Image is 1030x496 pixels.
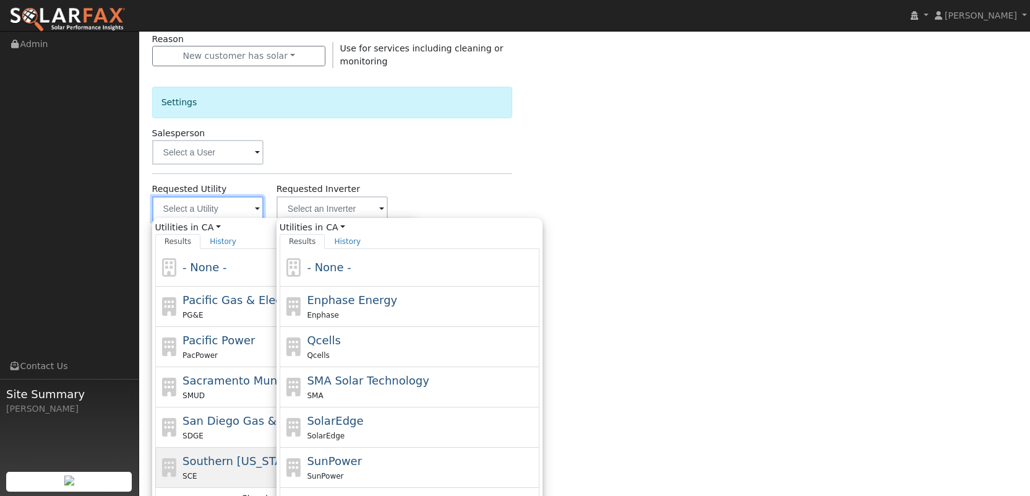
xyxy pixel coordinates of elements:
[182,351,218,360] span: PacPower
[6,386,132,402] span: Site Summary
[307,455,362,468] span: SunPower
[152,87,513,118] div: Settings
[307,432,345,440] span: SolarEdge
[307,351,329,360] span: Qcells
[155,221,415,234] span: Utilities in
[182,472,197,481] span: SCE
[6,402,132,416] div: [PERSON_NAME]
[64,476,74,485] img: retrieve
[152,183,227,196] label: Requested Utility
[182,311,203,320] span: PG&E
[307,311,338,320] span: Enphase
[152,127,205,140] label: Salesperson
[182,334,255,347] span: Pacific Power
[307,261,351,274] span: - None -
[152,196,264,221] input: Select a Utility
[182,432,204,440] span: SDGE
[280,234,325,249] a: Results
[325,234,370,249] a: History
[202,221,221,234] a: CA
[307,294,397,307] span: Enphase Energy
[182,294,299,307] span: Pacific Gas & Electric
[307,472,343,481] span: SunPower
[182,414,321,427] span: San Diego Gas & Electric
[340,43,504,66] span: Use for services including cleaning or monitoring
[307,334,341,347] span: Qcells
[277,183,360,196] label: Requested Inverter
[307,374,429,387] span: SMA Solar Technology
[152,140,264,165] input: Select a User
[155,234,201,249] a: Results
[277,196,388,221] input: Select an Inverter
[182,391,205,400] span: SMUD
[182,261,226,274] span: - None -
[280,221,539,234] span: Utilities in
[9,7,126,33] img: SolarFax
[182,374,386,387] span: Sacramento Municipal Utility District
[200,234,246,249] a: History
[307,414,363,427] span: SolarEdge
[945,11,1017,20] span: [PERSON_NAME]
[152,33,184,46] label: Reason
[152,46,326,67] button: New customer has solar
[307,391,323,400] span: SMA
[182,455,340,468] span: Southern [US_STATE] Edison
[326,221,345,234] a: CA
